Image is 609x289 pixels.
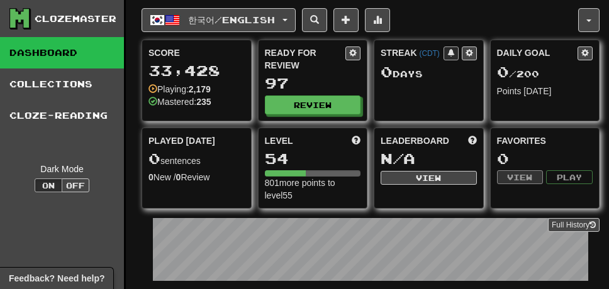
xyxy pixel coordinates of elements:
[352,134,360,147] span: Score more points to level up
[497,170,544,184] button: View
[35,178,62,192] button: On
[148,151,245,167] div: sentences
[35,13,116,25] div: Clozemaster
[265,177,361,202] div: 801 more points to level 55
[497,68,539,79] span: / 200
[497,63,509,80] span: 0
[148,171,245,183] div: New / Review
[381,134,449,147] span: Leaderboard
[381,171,477,185] button: View
[302,8,327,32] button: Search sentences
[381,46,444,59] div: Streak
[333,8,359,32] button: Add sentence to collection
[546,170,593,184] button: Play
[9,163,115,175] div: Dark Mode
[365,8,390,32] button: More stats
[497,85,593,97] div: Points [DATE]
[196,97,211,107] strong: 235
[419,49,439,58] a: (CDT)
[148,83,211,95] div: Playing:
[381,150,415,167] span: N/A
[497,46,578,60] div: Daily Goal
[265,151,361,166] div: 54
[9,272,104,285] span: Open feedback widget
[381,63,393,80] span: 0
[265,134,293,147] span: Level
[189,84,211,94] strong: 2,179
[62,178,89,192] button: Off
[148,95,211,108] div: Mastered:
[468,134,477,147] span: This week in points, UTC
[265,46,346,72] div: Ready for Review
[381,64,477,80] div: Day s
[176,172,181,182] strong: 0
[188,14,275,25] span: 한국어 / English
[497,134,593,147] div: Favorites
[148,63,245,79] div: 33,428
[497,151,593,166] div: 0
[148,134,215,147] span: Played [DATE]
[265,95,361,114] button: Review
[548,218,600,232] a: Full History
[142,8,296,32] button: 한국어/English
[265,75,361,91] div: 97
[148,172,154,182] strong: 0
[148,46,245,59] div: Score
[148,150,160,167] span: 0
